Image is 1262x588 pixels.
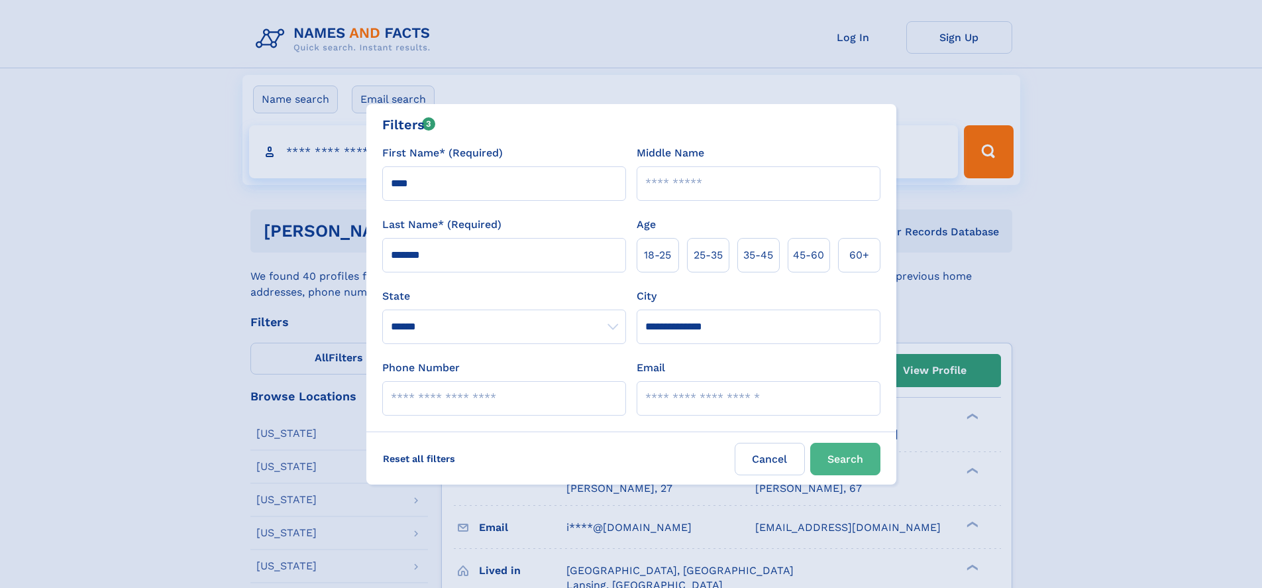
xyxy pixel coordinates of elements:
[743,247,773,263] span: 35‑45
[637,145,704,161] label: Middle Name
[637,360,665,376] label: Email
[694,247,723,263] span: 25‑35
[382,217,501,233] label: Last Name* (Required)
[644,247,671,263] span: 18‑25
[382,145,503,161] label: First Name* (Required)
[849,247,869,263] span: 60+
[637,288,657,304] label: City
[382,360,460,376] label: Phone Number
[793,247,824,263] span: 45‑60
[810,443,880,475] button: Search
[382,115,436,135] div: Filters
[382,288,626,304] label: State
[374,443,464,475] label: Reset all filters
[735,443,805,475] label: Cancel
[637,217,656,233] label: Age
